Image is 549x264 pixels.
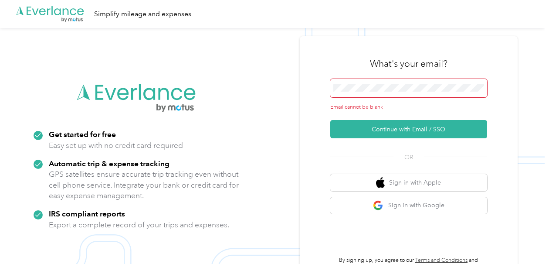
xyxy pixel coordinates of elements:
p: GPS satellites ensure accurate trip tracking even without cell phone service. Integrate your bank... [49,169,239,201]
a: Terms and Conditions [415,257,468,264]
strong: Get started for free [49,130,116,139]
strong: IRS compliant reports [49,209,125,218]
p: Export a complete record of your trips and expenses. [49,219,229,230]
div: Email cannot be blank [330,103,487,111]
button: google logoSign in with Google [330,197,487,214]
p: Easy set up with no credit card required [49,140,183,151]
button: Continue with Email / SSO [330,120,487,138]
strong: Automatic trip & expense tracking [49,159,169,168]
span: OR [393,153,424,162]
div: Simplify mileage and expenses [94,9,191,20]
img: apple logo [376,177,385,188]
h3: What's your email? [370,58,447,70]
button: apple logoSign in with Apple [330,174,487,191]
img: google logo [373,200,384,211]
